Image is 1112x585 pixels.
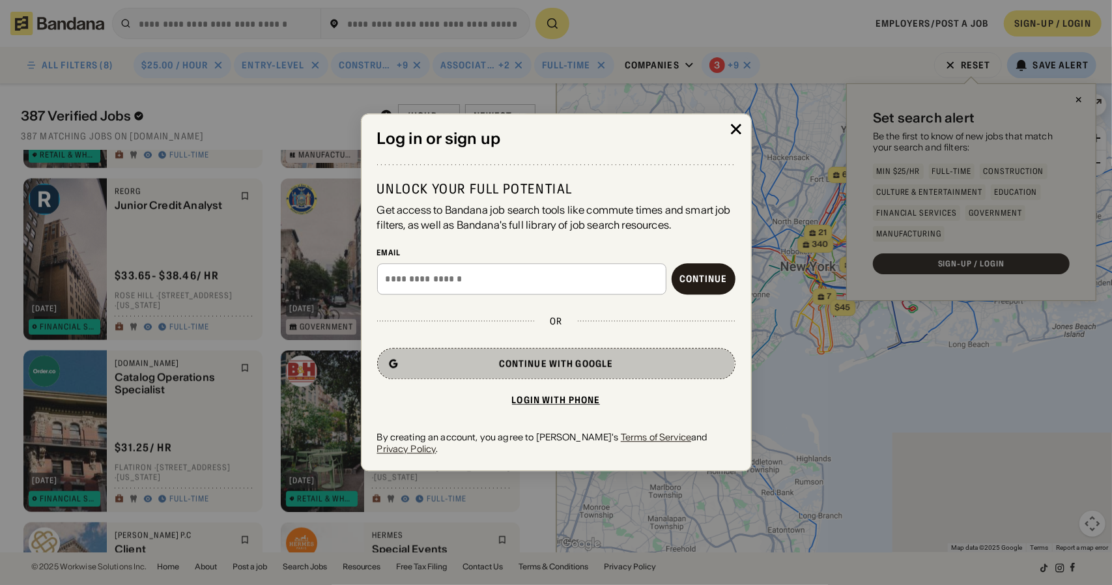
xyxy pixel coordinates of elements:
div: or [550,315,562,327]
div: Log in or sign up [377,130,735,149]
div: Unlock your full potential [377,181,735,198]
a: Terms of Service [621,431,691,443]
div: Get access to Bandana job search tools like commute times and smart job filters, as well as Banda... [377,203,735,233]
div: Login with phone [512,395,601,405]
div: By creating an account, you agree to [PERSON_NAME]'s and . [377,431,735,455]
a: Privacy Policy [377,443,436,455]
div: Continue [679,274,728,283]
div: Email [377,248,735,258]
div: Continue with Google [499,359,613,368]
